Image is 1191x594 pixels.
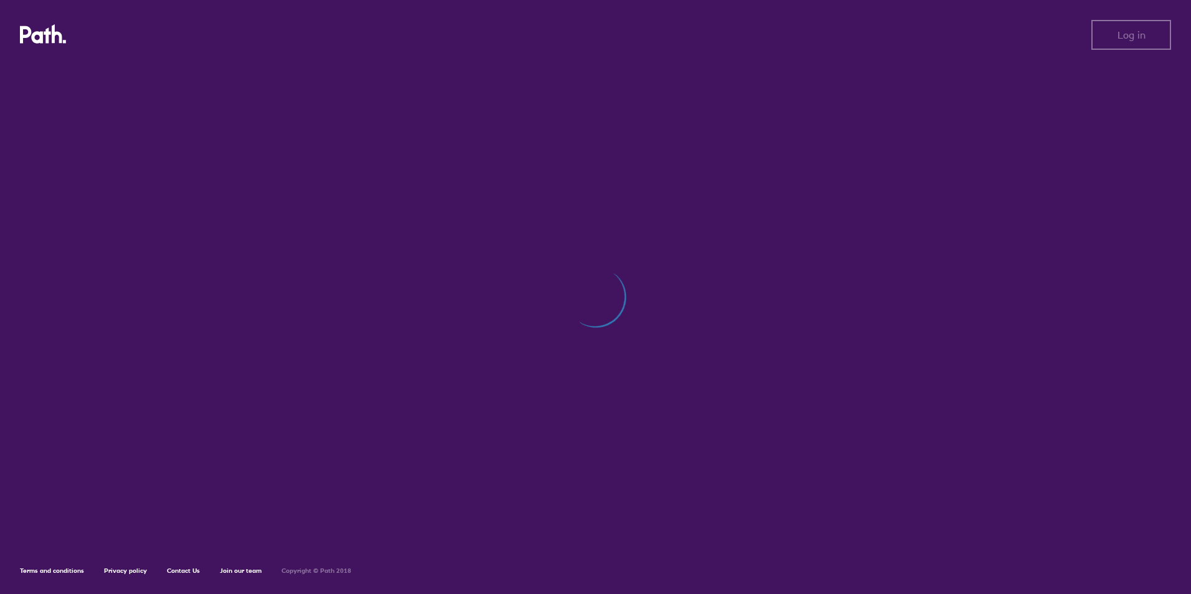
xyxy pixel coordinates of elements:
[104,567,147,575] a: Privacy policy
[1117,29,1146,40] span: Log in
[220,567,262,575] a: Join our team
[1091,20,1171,50] button: Log in
[20,567,84,575] a: Terms and conditions
[167,567,200,575] a: Contact Us
[282,567,351,575] h6: Copyright © Path 2018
